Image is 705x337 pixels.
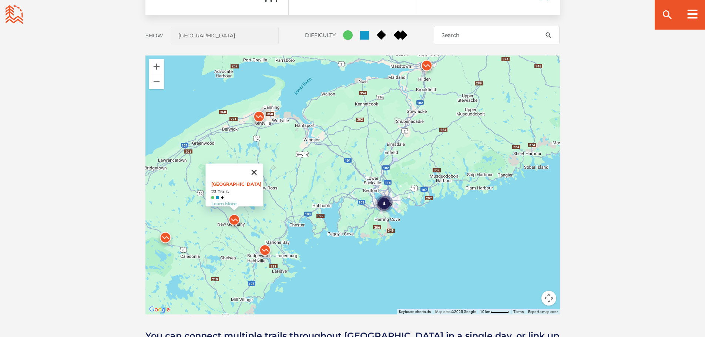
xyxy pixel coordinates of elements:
strong: 23 Trails [211,189,263,194]
a: Terms (opens in new tab) [513,310,524,314]
img: Black Diamond [221,196,224,199]
span: Map data ©2025 Google [435,310,476,314]
button: Map camera controls [541,291,556,306]
button: Map Scale: 10 km per 46 pixels [478,309,511,314]
button: Zoom out [149,74,164,89]
a: Open this area in Google Maps (opens a new window) [147,305,172,314]
button: Keyboard shortcuts [399,309,431,314]
label: Show [145,32,163,39]
span: 10 km [480,310,490,314]
img: Green Circle [211,196,214,199]
button: search [537,26,560,44]
button: Close [245,164,263,181]
ion-icon: search [661,9,673,21]
input: Search [434,26,560,44]
a: Learn More [211,201,236,206]
a: [GEOGRAPHIC_DATA] [211,181,261,187]
ion-icon: search [545,31,552,39]
div: 4 [375,194,393,213]
img: Blue Square [216,196,219,199]
label: Difficulty [305,32,336,38]
img: Google [147,305,172,314]
button: Zoom in [149,59,164,74]
a: Report a map error [528,310,558,314]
